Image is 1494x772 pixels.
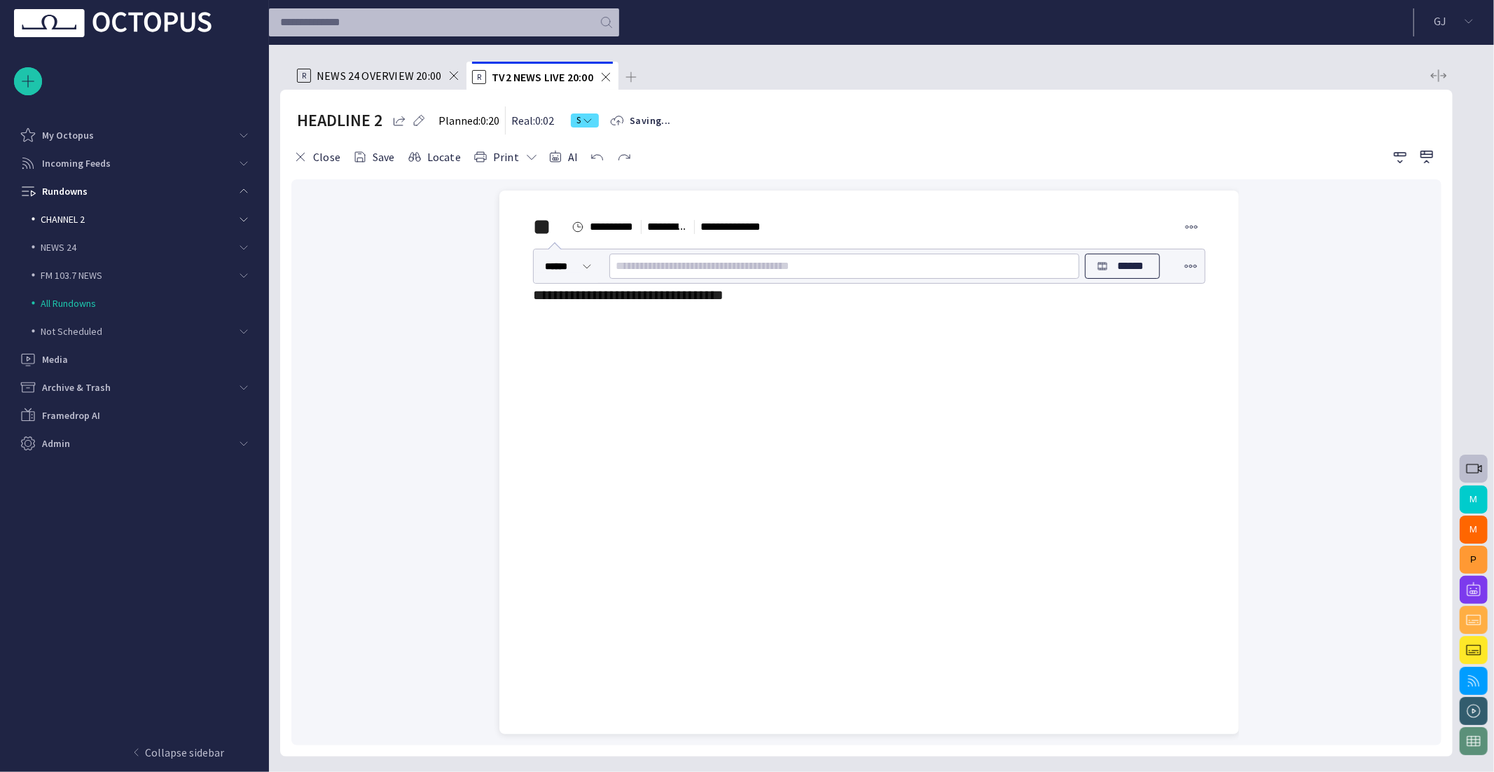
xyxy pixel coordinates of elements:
p: CHANNEL 2 [41,212,241,226]
span: Saving... [630,113,671,127]
p: Admin [42,436,70,450]
p: Framedrop AI [42,408,100,422]
button: Print [471,144,541,170]
button: Collapse sidebar [20,738,247,766]
p: R [297,69,311,83]
p: Incoming Feeds [42,156,111,170]
p: My Octopus [42,128,94,142]
button: S [571,108,599,133]
span: S [576,115,582,126]
p: Archive & Trash [42,380,111,394]
span: NEWS 24 OVERVIEW 20:00 [317,69,441,83]
button: M [1460,516,1488,544]
span: TV2 NEWS LIVE 20:00 [492,70,593,84]
p: Collapse sidebar [142,744,233,761]
p: FM 103.7 NEWS [41,268,241,282]
img: Octopus News Room [14,9,212,37]
button: P [1460,546,1488,574]
p: All Rundowns [41,296,255,310]
p: G J [1434,13,1446,29]
ul: main menu [14,121,255,738]
button: M [1460,485,1488,513]
p: Real: 0:02 [511,112,554,129]
p: Not Scheduled [41,324,241,338]
button: AI [546,144,583,170]
button: Save [351,144,400,170]
h2: HEADLINE 2 [297,109,382,132]
p: NEWS 24 [41,240,241,254]
p: R [472,70,486,84]
p: Planned: 0:20 [438,112,499,129]
p: Rundowns [42,184,88,198]
button: GJ [1423,8,1486,34]
button: Locate [406,144,466,170]
p: Media [42,352,68,366]
button: Close [291,144,345,170]
div: RNEWS 24 OVERVIEW 20:00 [291,62,466,90]
div: RTV2 NEWS LIVE 20:00 [466,62,618,90]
